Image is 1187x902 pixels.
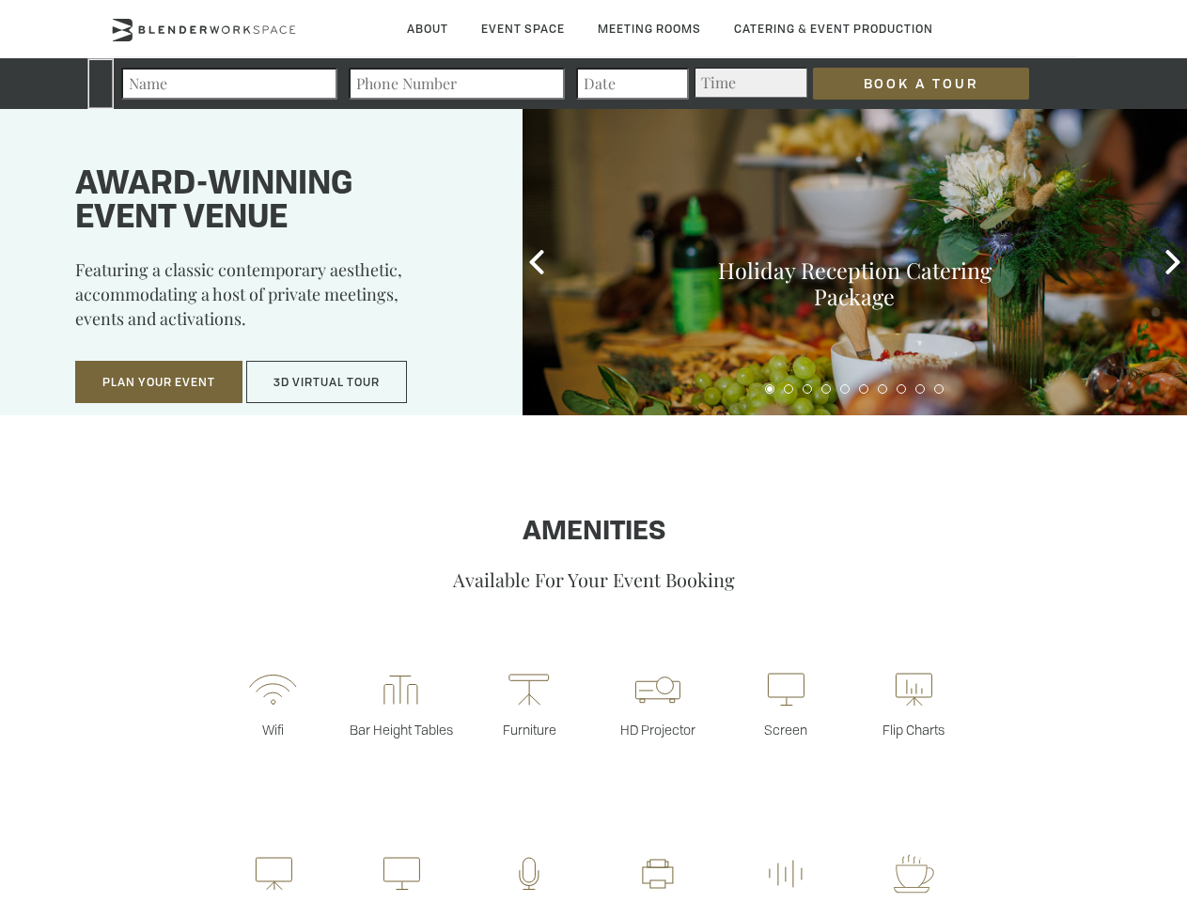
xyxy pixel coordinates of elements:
input: Date [576,68,689,100]
input: Name [121,68,337,100]
p: Wifi [209,721,336,739]
p: Screen [722,721,850,739]
h1: Award-winning event venue [75,168,476,236]
p: HD Projector [594,721,722,739]
p: Furniture [465,721,593,739]
p: Flip Charts [850,721,977,739]
p: Available For Your Event Booking [59,567,1128,592]
h1: Amenities [59,518,1128,548]
a: Holiday Reception Catering Package [718,256,992,311]
button: Plan Your Event [75,361,242,404]
p: Featuring a classic contemporary aesthetic, accommodating a host of private meetings, events and ... [75,257,476,344]
button: 3D Virtual Tour [246,361,407,404]
input: Book a Tour [813,68,1029,100]
input: Phone Number [349,68,565,100]
p: Bar Height Tables [337,721,465,739]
